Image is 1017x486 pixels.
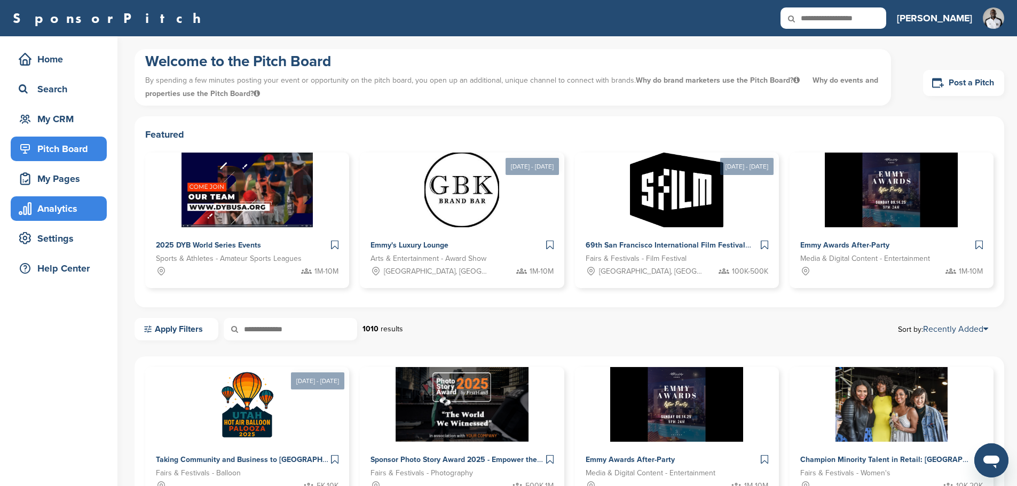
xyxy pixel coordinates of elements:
[599,266,704,277] span: [GEOGRAPHIC_DATA], [GEOGRAPHIC_DATA]
[156,455,513,464] span: Taking Community and Business to [GEOGRAPHIC_DATA] with the [US_STATE] Hot Air Balloon Palooza
[630,153,723,227] img: Sponsorpitch &
[11,256,107,281] a: Help Center
[974,443,1008,477] iframe: Button to launch messaging window
[506,158,559,175] div: [DATE] - [DATE]
[360,136,564,288] a: [DATE] - [DATE] Sponsorpitch & Emmy's Luxury Lounge Arts & Entertainment - Award Show [GEOGRAPHIC...
[11,196,107,221] a: Analytics
[16,139,107,158] div: Pitch Board
[145,153,349,288] a: Sponsorpitch & 2025 DYB World Series Events Sports & Athletes - Amateur Sports Leagues 1M-10M
[16,79,107,99] div: Search
[396,367,529,442] img: Sponsorpitch &
[145,52,880,71] h1: Welcome to the Pitch Board
[800,467,890,479] span: Fairs & Festivals - Women's
[790,153,994,288] a: Sponsorpitch & Emmy Awards After-Party Media & Digital Content - Entertainment 1M-10M
[156,241,261,250] span: 2025 DYB World Series Events
[897,11,972,26] h3: [PERSON_NAME]
[370,241,448,250] span: Emmy's Luxury Lounge
[586,455,675,464] span: Emmy Awards After-Party
[13,11,208,25] a: SponsorPitch
[835,367,948,442] img: Sponsorpitch &
[156,253,302,265] span: Sports & Athletes - Amateur Sports Leagues
[145,71,880,103] p: By spending a few minutes posting your event or opportunity on the pitch board, you open up an ad...
[135,318,218,340] a: Apply Filters
[923,70,1004,96] a: Post a Pitch
[636,76,802,85] span: Why do brand marketers use the Pitch Board?
[897,6,972,30] a: [PERSON_NAME]
[384,266,489,277] span: [GEOGRAPHIC_DATA], [GEOGRAPHIC_DATA]
[362,324,379,333] strong: 1010
[800,253,930,265] span: Media & Digital Content - Entertainment
[530,266,554,277] span: 1M-10M
[145,127,994,142] h2: Featured
[720,158,774,175] div: [DATE] - [DATE]
[898,325,988,333] span: Sort by:
[575,136,779,288] a: [DATE] - [DATE] Sponsorpitch & 69th San Francisco International Film Festival Fairs & Festivals -...
[16,50,107,69] div: Home
[11,77,107,101] a: Search
[11,107,107,131] a: My CRM
[156,467,241,479] span: Fairs & Festivals - Balloon
[16,259,107,278] div: Help Center
[825,153,958,227] img: Sponsorpitch &
[16,109,107,129] div: My CRM
[983,7,1004,29] img: Ssfcstaff 1 lr (1)
[16,229,107,248] div: Settings
[291,372,344,389] div: [DATE] - [DATE]
[370,467,473,479] span: Fairs & Festivals - Photography
[210,367,285,442] img: Sponsorpitch &
[800,241,889,250] span: Emmy Awards After-Party
[959,266,983,277] span: 1M-10M
[732,266,768,277] span: 100K-500K
[11,226,107,251] a: Settings
[370,455,689,464] span: Sponsor Photo Story Award 2025 - Empower the 6th Annual Global Storytelling Competition
[182,153,313,227] img: Sponsorpitch &
[923,324,988,334] a: Recently Added
[586,241,745,250] span: 69th San Francisco International Film Festival
[610,367,743,442] img: Sponsorpitch &
[11,166,107,191] a: My Pages
[424,153,499,227] img: Sponsorpitch &
[11,137,107,161] a: Pitch Board
[586,467,715,479] span: Media & Digital Content - Entertainment
[370,253,486,265] span: Arts & Entertainment - Award Show
[16,169,107,188] div: My Pages
[11,47,107,71] a: Home
[16,199,107,218] div: Analytics
[381,324,403,333] span: results
[586,253,687,265] span: Fairs & Festivals - Film Festival
[314,266,338,277] span: 1M-10M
